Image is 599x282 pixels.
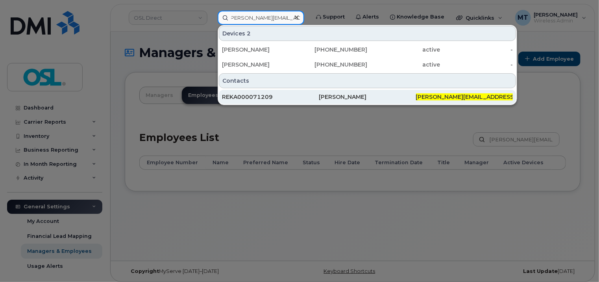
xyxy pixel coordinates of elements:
div: [PHONE_NUMBER] [295,61,368,69]
div: active [368,61,440,69]
div: Contacts [219,73,516,88]
a: [PERSON_NAME][PHONE_NUMBER]active- [219,43,516,57]
div: [PERSON_NAME] [222,46,295,54]
div: - [440,46,513,54]
a: REKA000071209[PERSON_NAME][PERSON_NAME][EMAIL_ADDRESS][PERSON_NAME][DOMAIN_NAME] [219,90,516,104]
div: [PERSON_NAME] [319,93,416,101]
div: [PHONE_NUMBER] [295,46,368,54]
div: REKA000071209 [222,93,319,101]
div: Devices [219,26,516,41]
div: [PERSON_NAME] [222,61,295,69]
div: active [368,46,440,54]
div: - [440,61,513,69]
a: [PERSON_NAME][PHONE_NUMBER]active- [219,58,516,72]
span: 2 [247,30,251,37]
